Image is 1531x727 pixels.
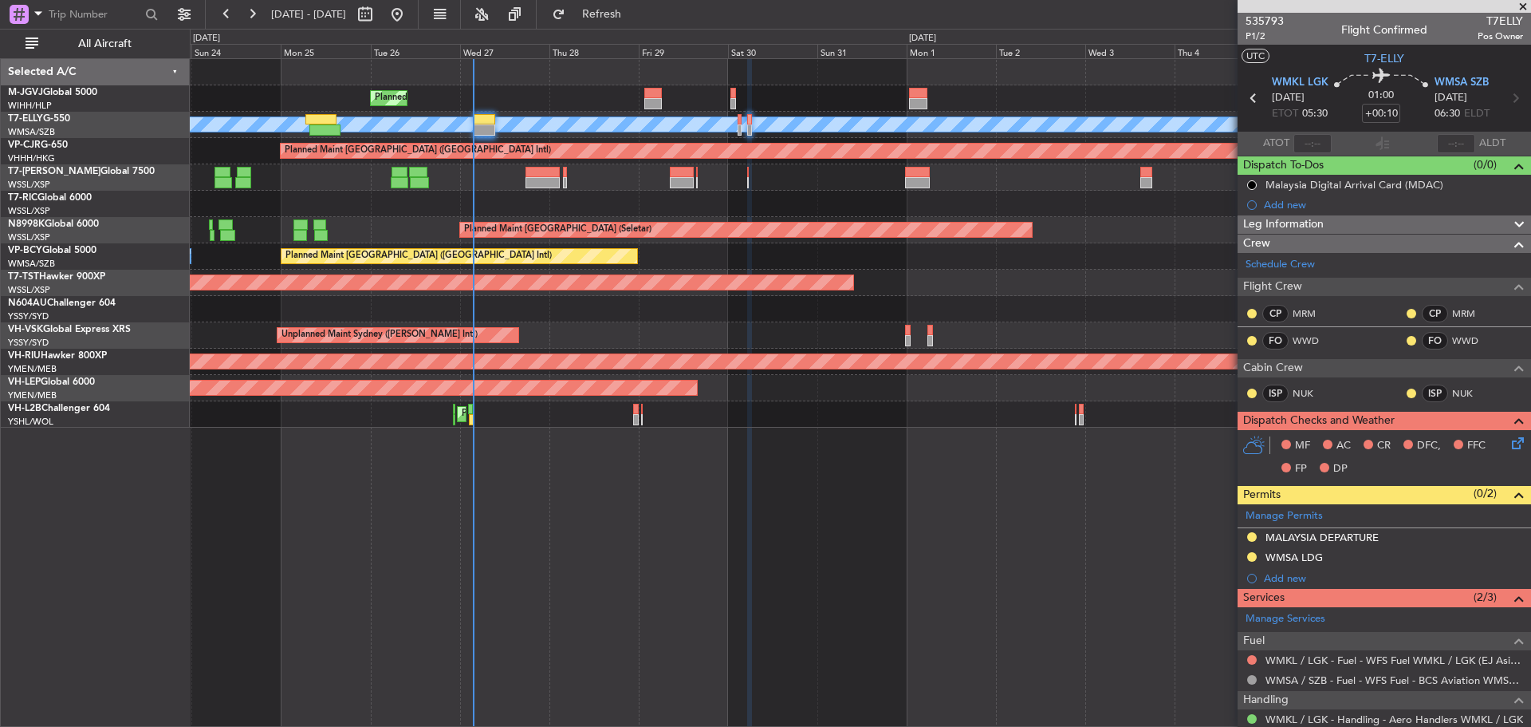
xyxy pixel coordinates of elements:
span: DFC, [1417,438,1441,454]
a: VP-CJRG-650 [8,140,68,150]
div: [DATE] [193,32,220,45]
span: Crew [1243,235,1270,253]
span: 01:00 [1368,88,1394,104]
div: Fri 29 [639,44,728,58]
a: N604AUChallenger 604 [8,298,116,308]
span: VP-CJR [8,140,41,150]
a: M-JGVJGlobal 5000 [8,88,97,97]
span: Handling [1243,691,1289,709]
a: YMEN/MEB [8,363,57,375]
input: Trip Number [49,2,140,26]
div: Sun 31 [817,44,907,58]
div: CP [1422,305,1448,322]
span: ELDT [1464,106,1490,122]
div: Tue 2 [996,44,1085,58]
span: CR [1377,438,1391,454]
div: Tue 26 [371,44,460,58]
span: P1/2 [1246,30,1284,43]
a: WIHH/HLP [8,100,52,112]
span: Permits [1243,486,1281,504]
span: 06:30 [1435,106,1460,122]
span: (0/2) [1474,485,1497,502]
a: N8998KGlobal 6000 [8,219,99,229]
a: WSSL/XSP [8,205,50,217]
span: Dispatch Checks and Weather [1243,412,1395,430]
div: Unplanned Maint Sydney ([PERSON_NAME] Intl) [281,323,478,347]
div: CP [1262,305,1289,322]
span: Refresh [569,9,636,20]
span: [DATE] [1272,90,1305,106]
a: WSSL/XSP [8,284,50,296]
span: 535793 [1246,13,1284,30]
a: T7-RICGlobal 6000 [8,193,92,203]
div: Thu 4 [1175,44,1264,58]
a: WMSA / SZB - Fuel - WFS Fuel - BCS Aviation WMSA / SZB (EJ Asia Only) [1265,674,1523,687]
span: Dispatch To-Dos [1243,156,1324,175]
div: Thu 28 [549,44,639,58]
span: All Aircraft [41,38,168,49]
span: ATOT [1263,136,1289,152]
span: VH-L2B [8,404,41,413]
span: MF [1295,438,1310,454]
span: M-JGVJ [8,88,43,97]
a: WMKL / LGK - Fuel - WFS Fuel WMKL / LGK (EJ Asia Only) [1265,654,1523,667]
a: YSHL/WOL [8,416,53,428]
div: Sun 24 [191,44,281,58]
a: VHHH/HKG [8,152,55,164]
a: YSSY/SYD [8,337,49,349]
div: Add new [1264,198,1523,211]
span: FFC [1467,438,1486,454]
a: Manage Services [1246,611,1325,627]
span: [DATE] [1435,90,1467,106]
a: WMSA/SZB [8,258,55,270]
a: WMKL / LGK - Handling - Aero Handlers WMKL / LGK [1265,713,1523,726]
span: WMSA SZB [1435,75,1489,91]
span: N604AU [8,298,47,308]
a: Manage Permits [1246,508,1323,524]
div: MALAYSIA DEPARTURE [1265,531,1379,544]
input: --:-- [1293,134,1332,153]
div: Planned Maint [GEOGRAPHIC_DATA] (Halim Intl) [375,86,573,110]
span: T7-[PERSON_NAME] [8,167,100,176]
a: VH-VSKGlobal Express XRS [8,325,131,334]
span: Cabin Crew [1243,359,1303,377]
span: T7-RIC [8,193,37,203]
span: T7-TST [8,272,39,282]
a: T7-ELLYG-550 [8,114,70,124]
a: NUK [1293,386,1328,401]
span: VP-BCY [8,246,42,255]
div: FO [1422,332,1448,350]
a: WWD [1452,334,1488,348]
span: Fuel [1243,632,1265,650]
span: 05:30 [1302,106,1328,122]
a: VH-LEPGlobal 6000 [8,377,95,387]
div: Wed 3 [1085,44,1175,58]
div: Add new [1264,571,1523,585]
span: VH-LEP [8,377,41,387]
a: WWD [1293,334,1328,348]
button: Refresh [545,2,640,27]
div: Sat 30 [728,44,817,58]
span: ALDT [1479,136,1505,152]
a: Schedule Crew [1246,257,1315,273]
a: T7-TSTHawker 900XP [8,272,105,282]
a: YSSY/SYD [8,310,49,322]
div: Planned Maint [GEOGRAPHIC_DATA] ([GEOGRAPHIC_DATA] Intl) [285,139,551,163]
a: WSSL/XSP [8,179,50,191]
div: Planned Maint [GEOGRAPHIC_DATA] ([GEOGRAPHIC_DATA] Intl) [285,244,552,268]
span: VH-RIU [8,351,41,361]
div: Malaysia Digital Arrival Card (MDAC) [1265,178,1443,192]
span: FP [1295,461,1307,477]
span: DP [1333,461,1348,477]
div: ISP [1262,385,1289,402]
a: VH-RIUHawker 800XP [8,351,107,361]
span: [DATE] - [DATE] [271,7,346,22]
button: UTC [1242,49,1269,63]
a: WSSL/XSP [8,231,50,243]
a: T7-[PERSON_NAME]Global 7500 [8,167,155,176]
span: Pos Owner [1478,30,1523,43]
span: (2/3) [1474,589,1497,606]
div: WMSA LDG [1265,551,1323,564]
a: YMEN/MEB [8,389,57,401]
div: Planned Maint Sydney ([PERSON_NAME] Intl) [462,402,647,426]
